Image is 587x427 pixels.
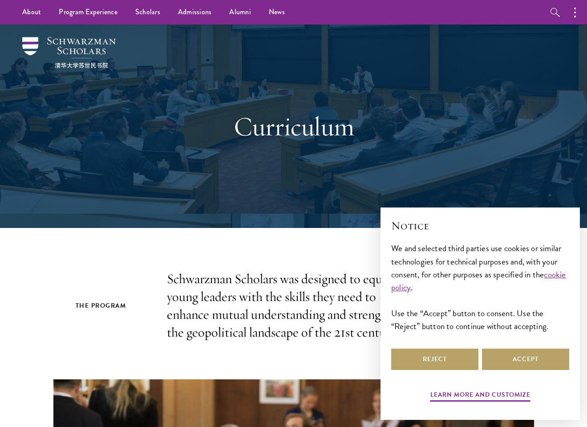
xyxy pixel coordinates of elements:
h1: Curriculum [140,110,447,142]
h2: The Program [76,300,149,311]
button: Accept [482,349,569,370]
p: Schwarzman Scholars was designed to equip young leaders with the skills they need to enhance mutu... [167,270,421,342]
img: Schwarzman Scholars [22,37,116,68]
a: cookie policy [391,268,566,294]
button: Learn more and customize [430,389,530,403]
button: Reject [391,349,478,370]
div: We and selected third parties use cookies or similar technologies for technical purposes and, wit... [391,242,569,332]
h2: Notice [391,218,569,233]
